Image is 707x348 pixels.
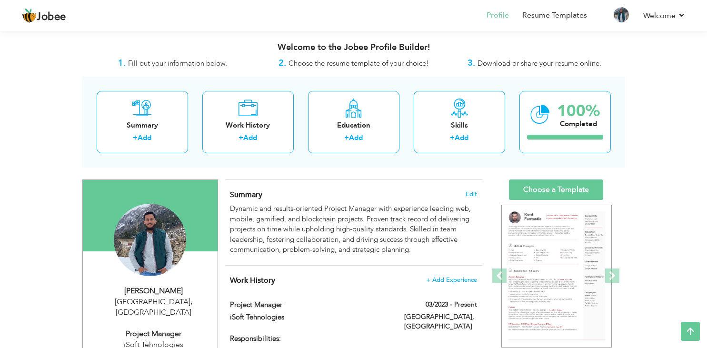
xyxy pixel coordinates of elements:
[118,57,126,69] strong: 1.
[90,297,218,318] div: [GEOGRAPHIC_DATA] [GEOGRAPHIC_DATA]
[114,204,186,276] img: Subhan Wahid
[104,120,180,130] div: Summary
[190,297,192,307] span: ,
[557,103,600,119] div: 100%
[230,190,477,199] h4: Adding a summary is a quick and easy way to highlight your experience and interests.
[614,7,629,22] img: Profile Img
[455,133,468,142] a: Add
[37,12,66,22] span: Jobee
[643,10,686,21] a: Welcome
[316,120,392,130] div: Education
[138,133,151,142] a: Add
[426,300,477,309] label: 03/2023 - Present
[426,277,477,283] span: + Add Experience
[82,43,625,52] h3: Welcome to the Jobee Profile Builder!
[239,133,243,143] label: +
[466,191,477,198] span: Edit
[230,312,390,322] label: iSoft Tehnologies
[509,179,603,200] a: Choose a Template
[90,328,218,339] div: Project Manager
[230,334,281,343] strong: Responsibilities:
[421,120,498,130] div: Skills
[349,133,363,142] a: Add
[128,59,227,68] span: Fill out your information below.
[230,300,390,310] label: Project Manager
[243,133,257,142] a: Add
[487,10,509,21] a: Profile
[344,133,349,143] label: +
[230,276,477,285] h4: This helps to show the companies you have worked for.
[230,189,262,200] span: Summary
[522,10,587,21] a: Resume Templates
[21,8,37,23] img: jobee.io
[230,204,477,255] div: Dynamic and results-oriented Project Manager with experience leading web, mobile, gamified, and b...
[90,286,218,297] div: [PERSON_NAME]
[450,133,455,143] label: +
[289,59,429,68] span: Choose the resume template of your choice!
[468,57,475,69] strong: 3.
[557,119,600,129] div: Completed
[21,8,66,23] a: Jobee
[210,120,286,130] div: Work History
[404,312,477,331] label: [GEOGRAPHIC_DATA], [GEOGRAPHIC_DATA]
[279,57,286,69] strong: 2.
[133,133,138,143] label: +
[478,59,601,68] span: Download or share your resume online.
[230,275,275,286] span: Work History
